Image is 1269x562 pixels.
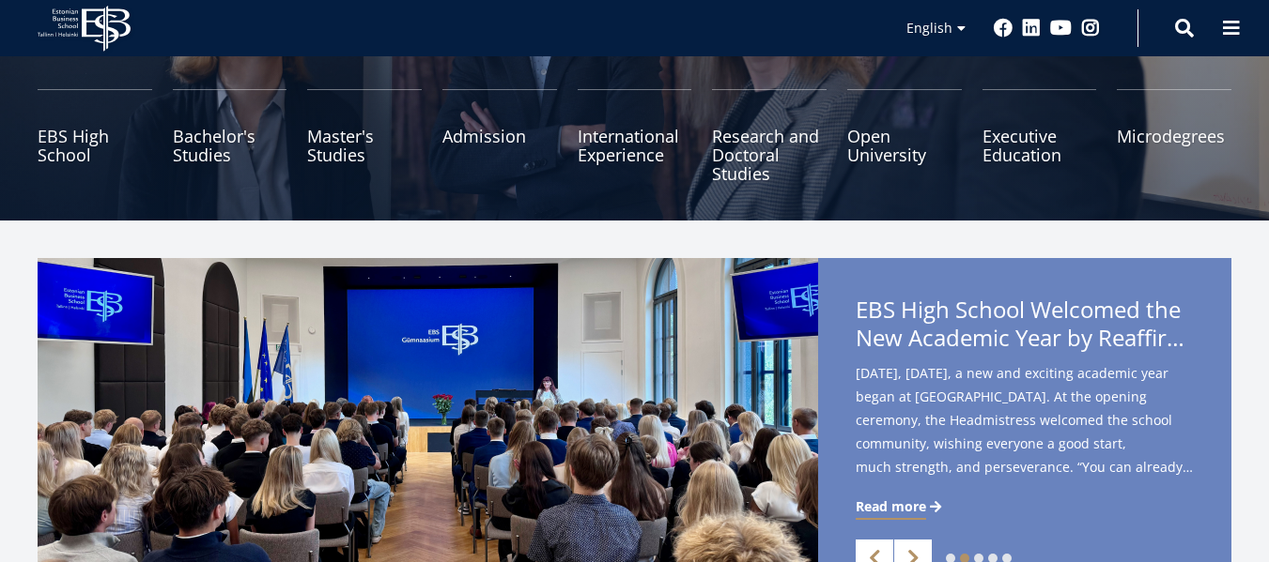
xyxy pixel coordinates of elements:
a: Microdegrees [1117,89,1231,183]
a: Linkedin [1022,19,1041,38]
a: Youtube [1050,19,1072,38]
a: Admission [442,89,557,183]
a: Open University [847,89,962,183]
a: Executive Education [983,89,1097,183]
a: Instagram [1081,19,1100,38]
a: EBS High School [38,89,152,183]
span: New Academic Year by Reaffirming Its Core Values [856,324,1194,352]
a: Research and Doctoral Studies [712,89,827,183]
a: Master's Studies [307,89,422,183]
span: Read more [856,497,926,516]
a: Read more [856,497,945,516]
span: EBS High School Welcomed the [856,296,1194,357]
a: International Experience [578,89,692,183]
span: much strength, and perseverance. “You can already feel the autumn in the air – and in a way it’s ... [856,455,1194,478]
a: Bachelor's Studies [173,89,287,183]
a: Facebook [994,19,1013,38]
span: [DATE], [DATE], a new and exciting academic year began at [GEOGRAPHIC_DATA]. At the opening cerem... [856,361,1194,485]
